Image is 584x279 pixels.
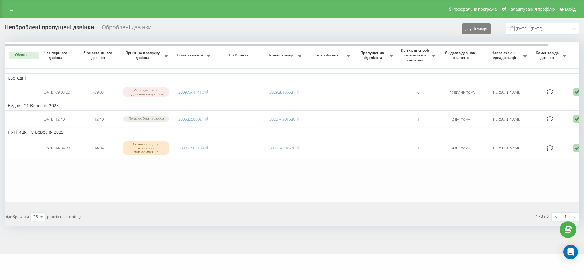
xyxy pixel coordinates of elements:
a: 380938186681 [269,89,295,95]
a: 380674201686 [269,145,295,151]
span: Кількість спроб зв'язатись з клієнтом [400,48,431,62]
span: Налаштування профілю [507,7,555,12]
span: Бізнес номер [266,53,297,58]
span: Коментар до дзвінка [534,50,562,60]
a: 380680506024 [178,116,204,122]
span: Як довго дзвінок втрачено [444,50,477,60]
td: [DATE] 09:03:00 [35,84,78,100]
span: Співробітник [309,53,346,58]
div: Open Intercom Messenger [563,245,578,259]
td: [PERSON_NAME] [482,138,531,158]
span: Номер клієнта [175,53,206,58]
td: 1 [354,112,397,127]
div: Скинуто під час вітального повідомлення [123,141,169,155]
span: ПІБ Клієнта [220,53,258,58]
a: 1 [561,213,570,221]
div: Необроблені пропущені дзвінки [5,24,94,33]
td: 09:03 [78,84,120,100]
a: 380674201686 [269,116,295,122]
td: [PERSON_NAME] [482,112,531,127]
td: 17 хвилин тому [440,84,482,100]
span: Назва схеми переадресації [485,50,522,60]
td: [DATE] 12:40:11 [35,112,78,127]
span: Час останнього дзвінка [82,50,115,60]
td: 2 дні тому [440,112,482,127]
span: Реферальна програма [452,7,497,12]
td: 14:04 [78,138,120,158]
td: 1 [354,84,397,100]
td: 1 [354,138,397,158]
span: Пропущених від клієнта [357,50,388,60]
td: 12:40 [78,112,120,127]
div: 25 [33,214,38,220]
a: 380951567138 [178,145,204,151]
td: 1 [397,138,440,158]
div: Менеджери не відповіли на дзвінок [123,87,169,97]
div: Оброблені дзвінки [102,24,151,33]
button: Експорт [462,23,491,34]
div: Поза робочим часом [123,116,169,121]
td: 1 [397,112,440,127]
span: Відображати [5,214,29,219]
div: 1 - 3 з 3 [536,213,549,219]
span: рядків на сторінці [47,214,81,219]
span: Час першого дзвінка [40,50,73,60]
td: [DATE] 14:04:33 [35,138,78,158]
span: Вихід [565,7,576,12]
td: [PERSON_NAME] [482,84,531,100]
button: Обрати всі [9,52,39,59]
td: 0 [397,84,440,100]
td: 4 дні тому [440,138,482,158]
a: 380975414412 [178,89,204,95]
span: Причина пропуску дзвінка [123,50,163,60]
